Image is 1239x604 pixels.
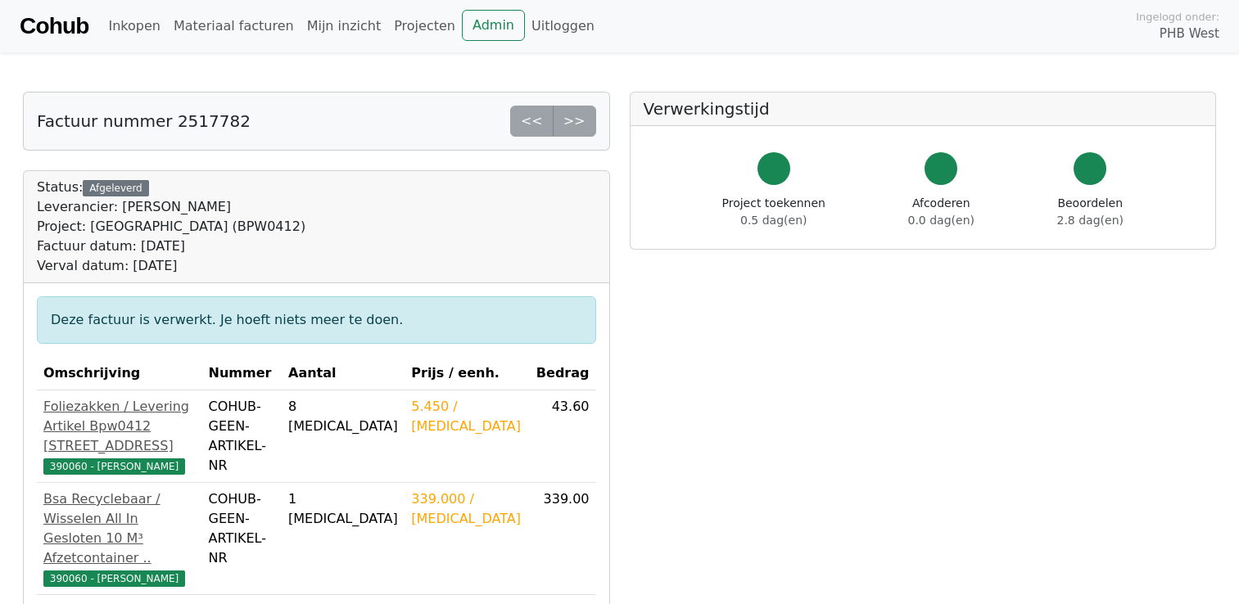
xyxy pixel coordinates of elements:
div: 339.000 / [MEDICAL_DATA] [411,489,523,529]
a: Cohub [20,7,88,46]
div: Deze factuur is verwerkt. Je hoeft niets meer te doen. [37,296,596,344]
div: Beoordelen [1057,195,1124,229]
td: 43.60 [530,390,596,483]
td: 339.00 [530,483,596,595]
td: COHUB-GEEN-ARTIKEL-NR [202,390,283,483]
a: Uitloggen [525,10,601,43]
div: Factuur datum: [DATE] [37,237,305,256]
div: Project toekennen [722,195,825,229]
a: Mijn inzicht [301,10,388,43]
a: Projecten [387,10,462,43]
div: 1 [MEDICAL_DATA] [288,489,398,529]
th: Nummer [202,357,283,390]
span: Ingelogd onder: [1136,9,1219,25]
a: Bsa Recyclebaar / Wisselen All In Gesloten 10 M³ Afzetcontainer ..390060 - [PERSON_NAME] [43,489,196,588]
h5: Factuur nummer 2517782 [37,111,251,131]
div: Status: [37,178,305,276]
th: Omschrijving [37,357,202,390]
span: 390060 - [PERSON_NAME] [43,458,185,475]
span: 0.0 dag(en) [908,214,974,227]
a: Admin [462,10,525,41]
div: Leverancier: [PERSON_NAME] [37,197,305,217]
div: 5.450 / [MEDICAL_DATA] [411,397,523,436]
div: Bsa Recyclebaar / Wisselen All In Gesloten 10 M³ Afzetcontainer .. [43,489,196,568]
div: Foliezakken / Levering Artikel Bpw0412 [STREET_ADDRESS] [43,397,196,456]
th: Aantal [282,357,405,390]
h5: Verwerkingstijd [644,99,1203,119]
span: PHB West [1160,25,1219,43]
th: Bedrag [530,357,596,390]
div: Project: [GEOGRAPHIC_DATA] (BPW0412) [37,217,305,237]
th: Prijs / eenh. [405,357,530,390]
span: 0.5 dag(en) [740,214,807,227]
a: Inkopen [102,10,166,43]
td: COHUB-GEEN-ARTIKEL-NR [202,483,283,595]
a: Materiaal facturen [167,10,301,43]
div: Verval datum: [DATE] [37,256,305,276]
div: Afgeleverd [83,180,148,196]
span: 390060 - [PERSON_NAME] [43,570,185,587]
span: 2.8 dag(en) [1057,214,1124,227]
div: 8 [MEDICAL_DATA] [288,397,398,436]
div: Afcoderen [908,195,974,229]
a: Foliezakken / Levering Artikel Bpw0412 [STREET_ADDRESS]390060 - [PERSON_NAME] [43,397,196,476]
